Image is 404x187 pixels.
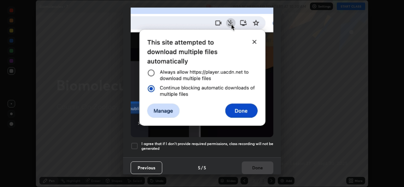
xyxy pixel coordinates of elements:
h4: / [201,164,203,171]
h5: I agree that if I don't provide required permissions, class recording will not be generated [141,141,273,151]
button: Previous [131,161,162,174]
h4: 5 [204,164,206,171]
h4: 5 [198,164,200,171]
